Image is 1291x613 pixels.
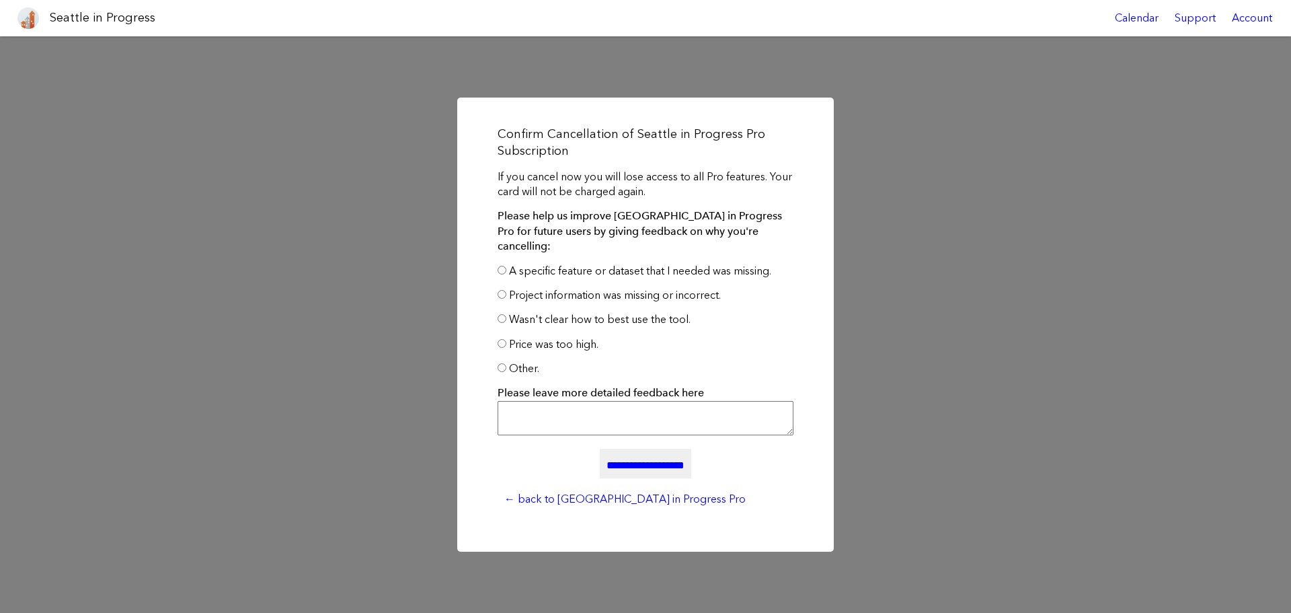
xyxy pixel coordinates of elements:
p: If you cancel now you will lose access to all Pro features. Your card will not be charged again. [498,170,793,200]
img: favicon-96x96.png [17,7,39,29]
label: Other. [509,362,539,375]
strong: Please leave more detailed feedback here [498,386,704,399]
label: Price was too high. [509,338,598,351]
label: Project information was missing or incorrect. [509,289,721,301]
h2: Confirm Cancellation of Seattle in Progress Pro Subscription [498,126,793,159]
strong: Please help us improve [GEOGRAPHIC_DATA] in Progress Pro for future users by giving feedback on w... [498,209,782,252]
label: Wasn't clear how to best use the tool. [509,313,691,326]
a: ← back to [GEOGRAPHIC_DATA] in Progress Pro [498,488,752,511]
h1: Seattle in Progress [50,9,155,26]
label: A specific feature or dataset that I needed was missing. [509,264,771,277]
